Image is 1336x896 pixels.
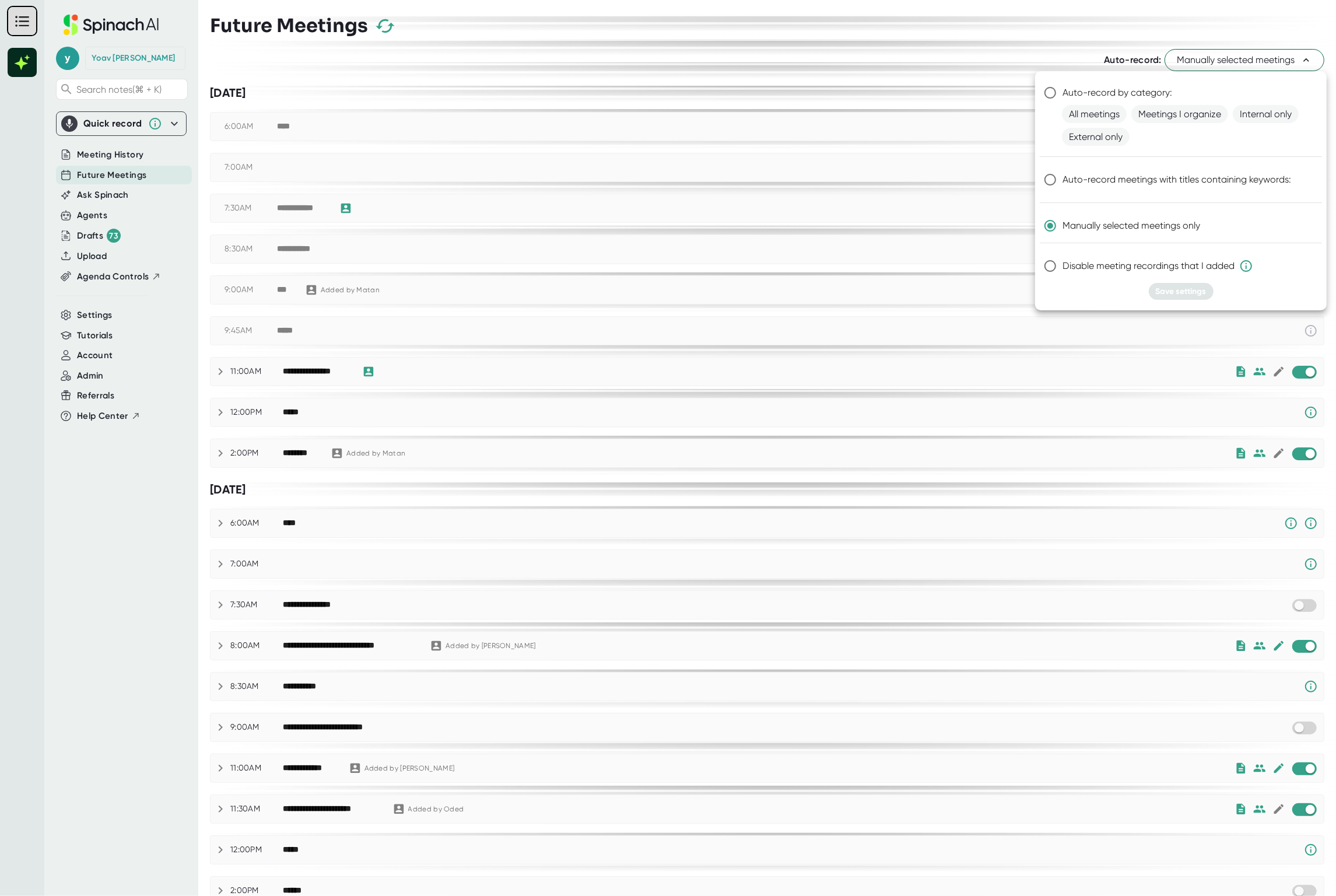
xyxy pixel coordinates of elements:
span: Manually selected meetings only [1063,219,1200,233]
span: Save settings [1156,286,1207,296]
span: Disable meeting recordings that I added [1063,259,1253,273]
span: External only [1062,128,1130,146]
span: Auto-record meetings with titles containing keywords: [1063,173,1291,187]
span: Internal only [1233,105,1299,123]
button: Save settings [1149,283,1214,300]
span: Meetings I organize [1131,105,1228,123]
span: Auto-record by category: [1063,86,1172,100]
span: All meetings [1062,105,1127,123]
